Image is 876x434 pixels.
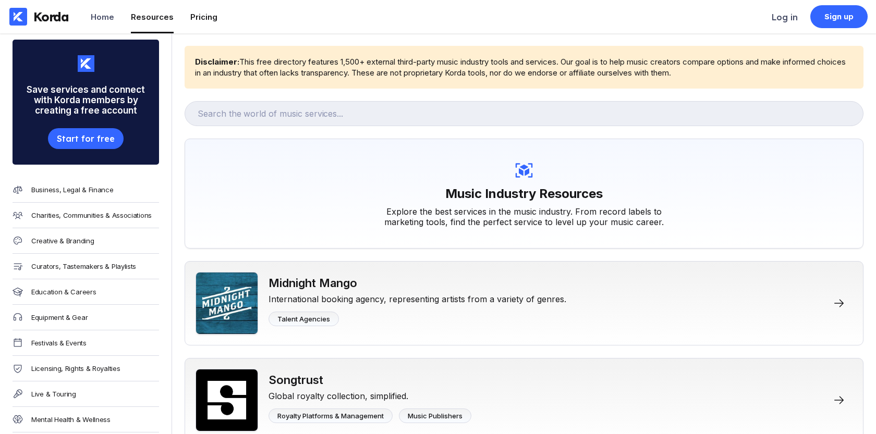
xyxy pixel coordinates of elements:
a: Licensing, Rights & Royalties [13,356,159,381]
div: Log in [772,12,798,22]
div: Charities, Communities & Associations [31,211,152,219]
div: Education & Careers [31,288,96,296]
button: Start for free [48,128,123,149]
b: Disclaimer: [195,57,239,67]
div: Music Publishers [408,412,463,420]
h1: Music Industry Resources [445,181,603,206]
div: Festivals & Events [31,339,87,347]
div: Global royalty collection, simplified. [269,387,471,401]
div: Royalty Platforms & Management [277,412,384,420]
div: International booking agency, representing artists from a variety of genres. [269,290,566,304]
div: Start for free [57,133,114,144]
div: Licensing, Rights & Royalties [31,364,120,373]
div: Songtrust [269,373,471,387]
div: Midnight Mango [269,276,566,290]
div: Home [91,12,114,22]
div: Equipment & Gear [31,313,88,321]
img: Midnight Mango [196,272,258,334]
div: Creative & Branding [31,237,94,245]
a: Creative & Branding [13,228,159,254]
div: Mental Health & Wellness [31,415,111,424]
a: Mental Health & Wellness [13,407,159,432]
div: Explore the best services in the music industry. From record labels to marketing tools, find the ... [368,206,680,227]
div: Save services and connect with Korda members by creating a free account [13,72,159,128]
a: Charities, Communities & Associations [13,203,159,228]
div: Sign up [824,11,854,22]
a: Curators, Tastemakers & Playlists [13,254,159,279]
div: Talent Agencies [277,315,330,323]
div: This free directory features 1,500+ external third-party music industry tools and services. Our g... [195,56,853,78]
img: Songtrust [196,369,258,431]
div: Live & Touring [31,390,76,398]
div: Korda [33,9,69,24]
div: Business, Legal & Finance [31,185,114,194]
a: Equipment & Gear [13,305,159,330]
a: Sign up [810,5,868,28]
a: Festivals & Events [13,330,159,356]
a: Live & Touring [13,381,159,407]
a: Education & Careers [13,279,159,305]
div: Resources [131,12,174,22]
div: Pricing [190,12,217,22]
a: Business, Legal & Finance [13,177,159,203]
a: Midnight MangoMidnight MangoInternational booking agency, representing artists from a variety of ... [185,261,863,345]
div: Curators, Tastemakers & Playlists [31,262,136,270]
input: Search the world of music services... [185,101,863,126]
